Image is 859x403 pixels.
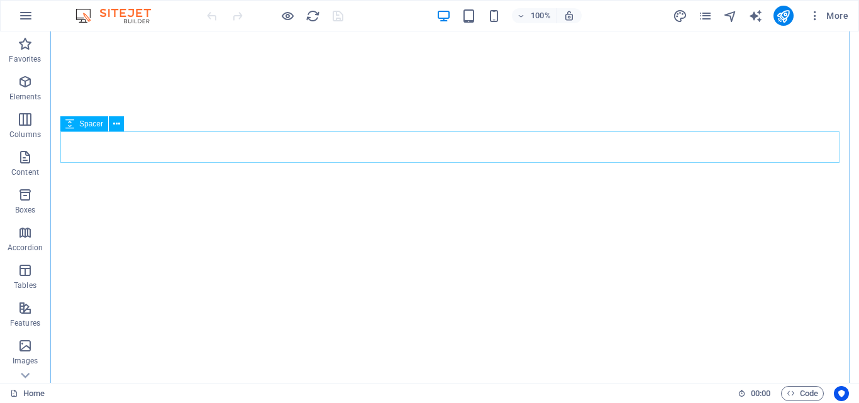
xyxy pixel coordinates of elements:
[15,205,36,215] p: Boxes
[72,8,167,23] img: Editor Logo
[804,6,853,26] button: More
[787,386,818,401] span: Code
[14,280,36,290] p: Tables
[512,8,557,23] button: 100%
[723,8,738,23] button: navigator
[773,6,794,26] button: publish
[698,9,712,23] i: Pages (Ctrl+Alt+S)
[751,386,770,401] span: 00 00
[748,8,763,23] button: text_generator
[698,8,713,23] button: pages
[563,10,575,21] i: On resize automatically adjust zoom level to fit chosen device.
[748,9,763,23] i: AI Writer
[79,120,103,128] span: Spacer
[10,318,40,328] p: Features
[10,386,45,401] a: Click to cancel selection. Double-click to open Pages
[531,8,551,23] h6: 100%
[760,389,762,398] span: :
[776,9,790,23] i: Publish
[9,130,41,140] p: Columns
[306,9,320,23] i: Reload page
[11,167,39,177] p: Content
[834,386,849,401] button: Usercentrics
[738,386,771,401] h6: Session time
[305,8,320,23] button: reload
[809,9,848,22] span: More
[673,9,687,23] i: Design (Ctrl+Alt+Y)
[9,54,41,64] p: Favorites
[280,8,295,23] button: Click here to leave preview mode and continue editing
[673,8,688,23] button: design
[13,356,38,366] p: Images
[8,243,43,253] p: Accordion
[723,9,738,23] i: Navigator
[9,92,42,102] p: Elements
[781,386,824,401] button: Code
